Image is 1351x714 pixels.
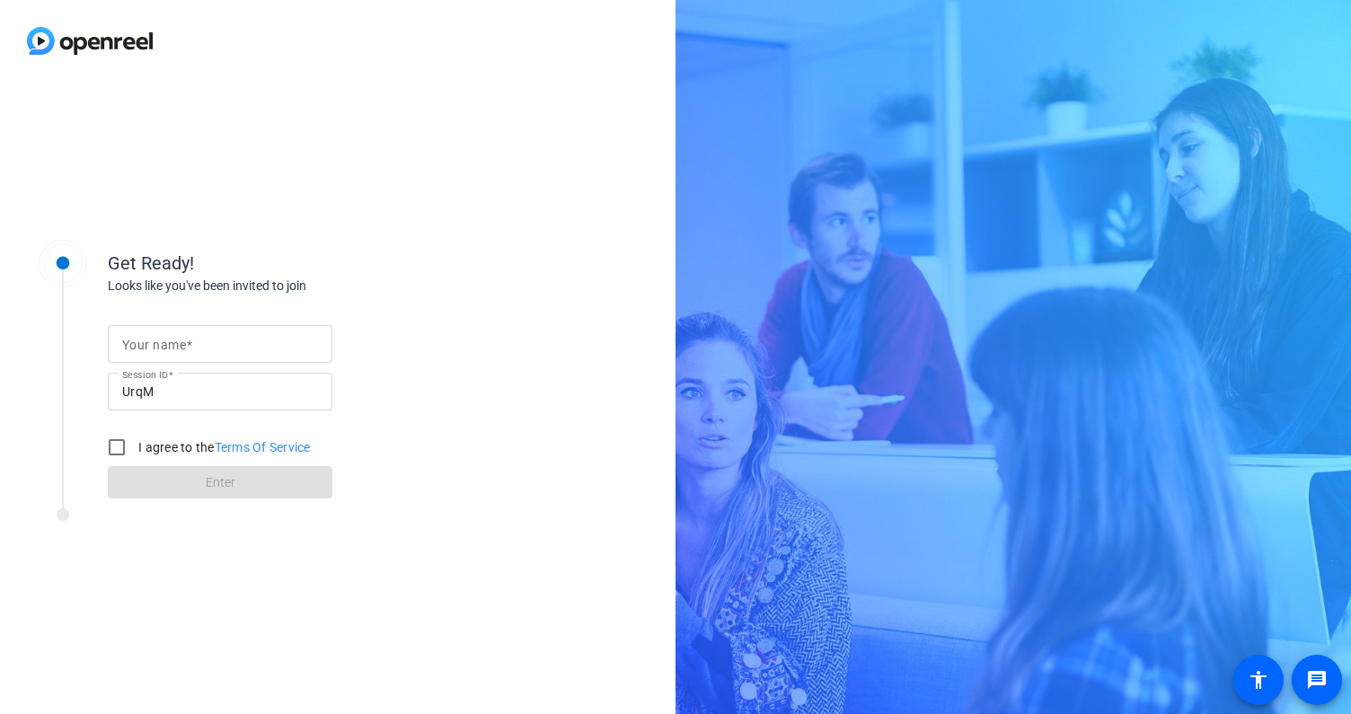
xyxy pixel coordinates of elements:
label: I agree to the [135,438,311,456]
mat-label: Your name [122,338,186,352]
div: Get Ready! [108,250,467,277]
mat-label: Session ID [122,369,168,380]
a: Terms Of Service [215,440,311,454]
div: Looks like you've been invited to join [108,277,467,295]
mat-icon: accessibility [1248,669,1269,691]
mat-icon: message [1306,669,1328,691]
